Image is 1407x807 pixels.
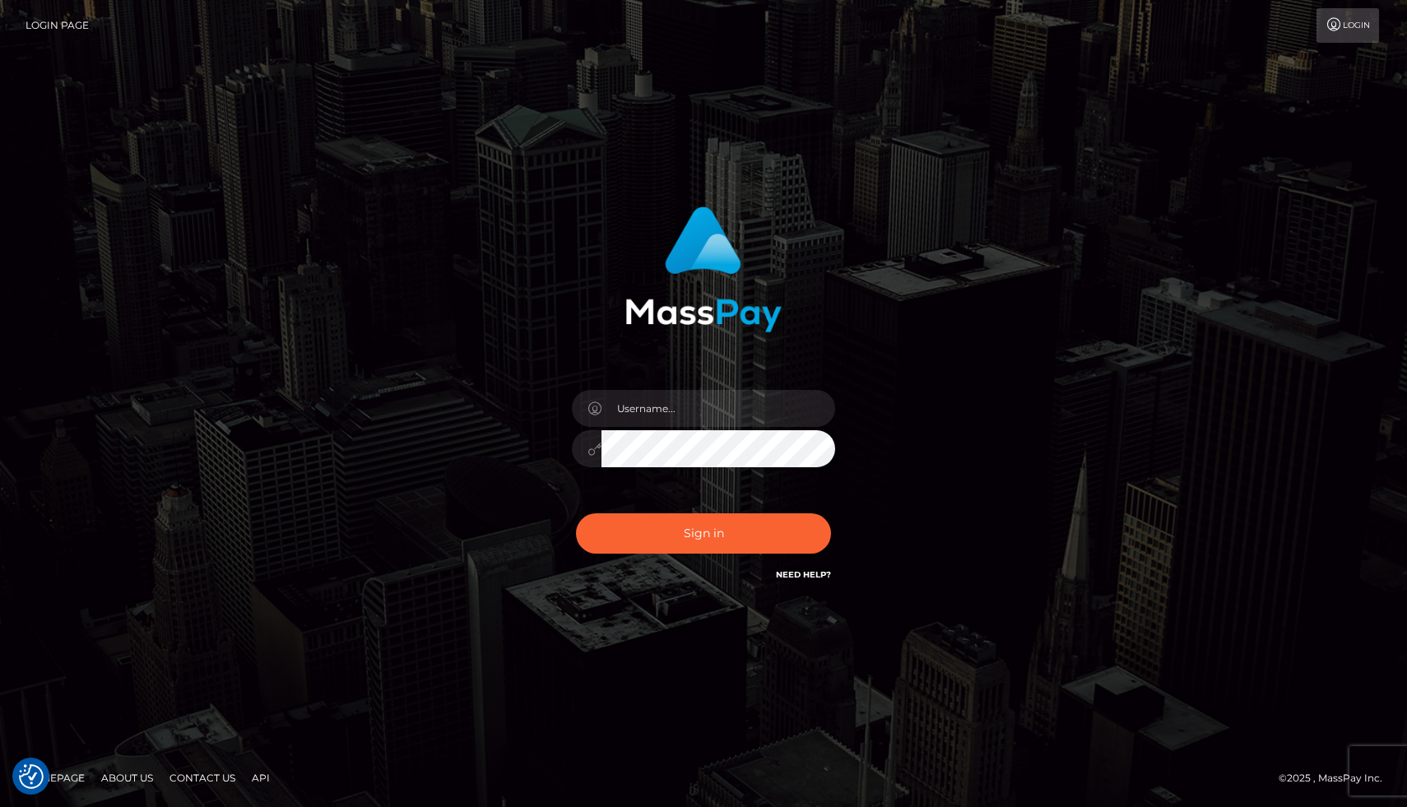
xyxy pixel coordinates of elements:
[95,765,160,791] a: About Us
[576,513,831,554] button: Sign in
[1316,8,1379,43] a: Login
[776,569,831,580] a: Need Help?
[163,765,242,791] a: Contact Us
[1279,769,1395,787] div: © 2025 , MassPay Inc.
[19,764,44,789] img: Revisit consent button
[625,206,782,332] img: MassPay Login
[601,390,835,427] input: Username...
[19,764,44,789] button: Consent Preferences
[26,8,89,43] a: Login Page
[245,765,276,791] a: API
[18,765,91,791] a: Homepage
